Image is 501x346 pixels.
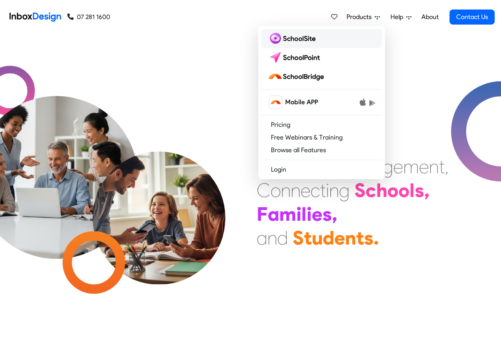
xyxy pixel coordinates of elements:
div: a [268,202,279,226]
div: e [419,155,429,178]
img: parents_with_child.png [76,119,242,285]
div: , [332,202,337,226]
div: i [296,202,301,226]
div: i [307,202,312,226]
a: Free Webinars & Training [261,131,382,144]
div: l [410,178,415,202]
div: . [373,226,379,250]
span: Help [391,12,406,22]
div: s [415,178,424,202]
div: F [257,202,268,226]
div: l [301,202,307,226]
div: o [387,178,398,202]
div: t [439,155,445,178]
img: schoolsite logo [268,32,319,45]
div: u [312,226,323,250]
div: n [345,226,356,250]
div: t [320,178,326,202]
a: 07 281 1600 [67,12,110,22]
div: c [366,178,376,202]
div: t [356,226,364,250]
div: n [329,178,339,202]
div: M [257,131,272,155]
div: o [398,178,410,202]
div: C [257,178,271,202]
div: s [364,226,373,250]
div: n [429,155,439,178]
div: i [326,178,329,202]
a: Contact Us [450,10,495,25]
div: a [257,226,267,250]
div: m [403,155,419,178]
div: s [322,202,332,226]
div: , [424,178,430,202]
div: d [277,226,288,250]
a: Help [387,9,415,25]
div: , [445,155,449,178]
img: schoolbridge logo [268,70,327,83]
img: schoolbridge icon [269,96,282,109]
a: Pricing [261,119,382,131]
div: t [304,226,312,250]
a: Login [261,163,382,176]
a: Products [343,9,383,25]
div: n [267,226,277,250]
a: schoolbridge icon Mobile APP [261,93,382,112]
div: S [354,178,366,202]
div: S [293,226,304,250]
div: n [291,178,301,202]
div: e [334,226,345,250]
div: c [311,178,320,202]
span: Products [347,12,375,22]
div: E [257,155,267,178]
div: e [301,178,311,202]
div: o [271,178,281,202]
div: e [393,155,403,178]
div: g [383,155,393,178]
a: About [419,9,441,25]
span: Mobile APP [285,97,318,107]
div: Products [258,26,385,179]
div: n [281,178,291,202]
a: Browse all Features [261,144,382,157]
div: e [312,202,322,226]
div: m [279,202,296,226]
div: d [323,226,334,250]
div: h [376,178,387,202]
img: schoolpoint logo [268,51,324,64]
div: Maximising Efficient & Engagement, Connecting Schools, Families, and Students. [257,131,449,250]
div: g [339,178,350,202]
